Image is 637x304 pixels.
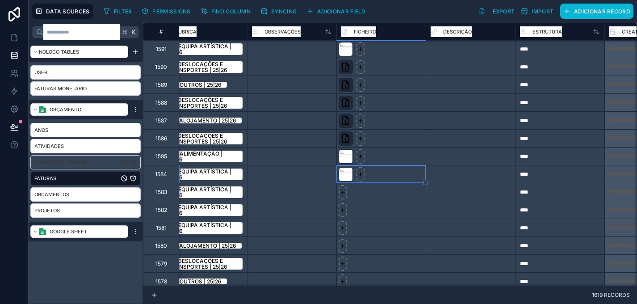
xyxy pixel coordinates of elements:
[168,151,237,162] div: 5.3. Alimentação | 25|26
[155,207,167,214] div: 1582
[46,8,90,15] span: Data Sources
[168,222,237,234] div: 1.2. Equipa artística | 25|26
[130,29,137,35] span: K
[168,169,237,180] div: 1.2. Equipa artística | 25|26
[168,43,237,55] div: 1.2. Equipa artística | 25|26
[257,4,303,18] a: Syncing
[211,8,251,15] span: Find column
[155,153,167,160] div: 1585
[155,260,167,267] div: 1579
[557,4,633,19] a: Adicionar record
[168,258,237,270] div: 5.1. Deslocações e transportes | 25|26
[168,133,237,144] div: 5.1. Deslocações e transportes | 25|26
[152,8,190,15] span: Permissions
[532,27,562,36] span: Estrutura
[168,279,222,284] div: 2.3. Outros | 25|26
[257,4,300,18] button: Syncing
[264,27,301,36] span: Observações
[317,8,366,15] span: Adicionar field
[168,243,236,249] div: 5.2. Alojamento | 25|26
[155,117,167,124] div: 1587
[271,8,297,15] span: Syncing
[168,61,237,73] div: 5.1. Deslocações e transportes | 25|26
[32,4,93,19] button: Data Sources
[100,4,135,18] button: Filter
[168,97,237,109] div: 5.1. Deslocações e transportes | 25|26
[155,242,167,249] div: 1580
[168,82,222,88] div: 2.3. Outros | 25|26
[197,4,254,18] button: Find column
[168,186,237,198] div: 1.2. Equipa artística | 25|26
[168,204,237,216] div: 1.2. Equipa artística | 25|26
[518,4,557,19] button: Import
[574,8,630,15] span: Adicionar record
[168,118,236,123] div: 5.2. Alojamento | 25|26
[155,81,167,89] div: 1589
[532,8,553,15] span: Import
[443,27,472,36] span: DESCRIÇÃO
[138,4,193,18] button: Permissions
[493,8,515,15] span: Export
[155,278,167,285] div: 1578
[155,189,167,196] div: 1583
[475,4,518,19] button: Export
[155,99,167,106] div: 1588
[156,224,167,232] div: 1581
[155,63,167,71] div: 1590
[150,28,172,35] div: #
[560,4,633,19] button: Adicionar record
[303,4,369,18] button: Adicionar field
[156,46,167,53] div: 1591
[138,4,197,18] a: Permissions
[175,27,197,36] span: Rubrica
[592,292,630,298] span: 1619 records
[354,27,376,36] span: FICHEIRO
[155,135,167,142] div: 1586
[114,8,132,15] span: Filter
[155,171,167,178] div: 1584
